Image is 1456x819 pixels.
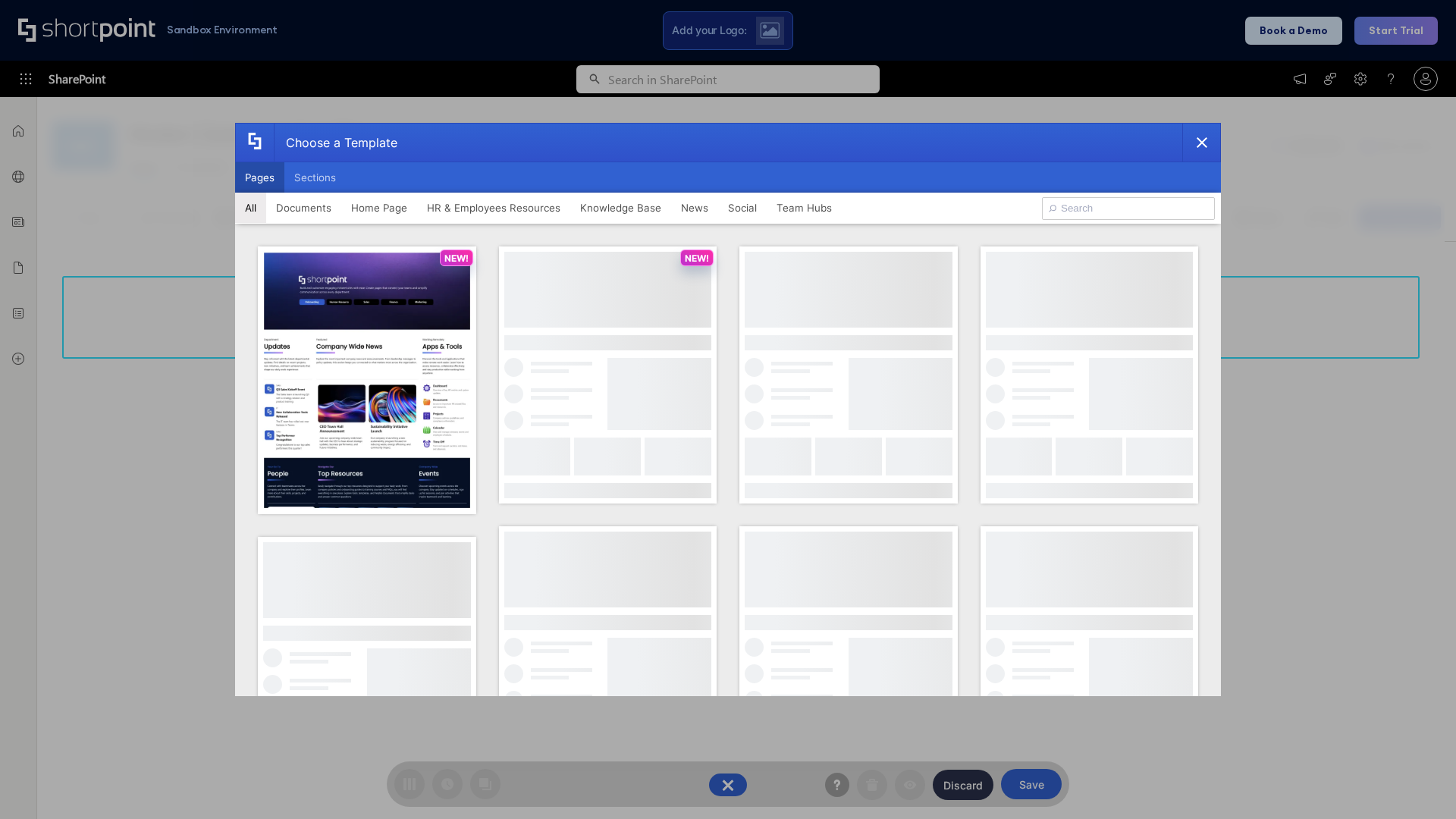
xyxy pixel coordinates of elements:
iframe: Chat Widget [1380,746,1456,819]
div: Choose a Template [274,124,397,162]
button: Team Hubs [767,193,842,223]
button: Pages [235,162,284,193]
button: HR & Employees Resources [417,193,570,223]
button: News [671,193,718,223]
p: NEW! [685,253,709,264]
div: template selector [235,123,1221,696]
button: Knowledge Base [570,193,671,223]
input: Search [1042,197,1215,220]
button: Sections [284,162,346,193]
button: Social [718,193,767,223]
button: Documents [266,193,341,223]
button: All [235,193,266,223]
button: Home Page [341,193,417,223]
p: NEW! [444,253,469,264]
